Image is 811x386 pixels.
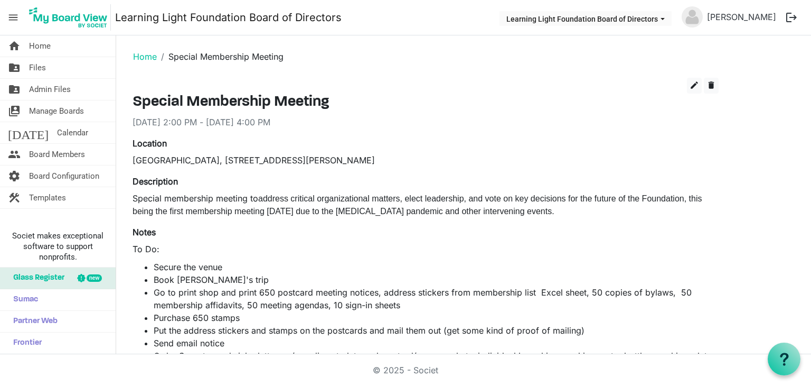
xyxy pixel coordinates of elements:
[687,78,702,94] button: edit
[57,122,88,143] span: Calendar
[780,6,803,29] button: logout
[8,144,21,165] span: people
[690,80,699,90] span: edit
[133,51,157,62] a: Home
[133,154,719,167] div: [GEOGRAPHIC_DATA], [STREET_ADDRESS][PERSON_NAME]
[133,194,702,216] span: address critical organizational matters, elect leadership, and vote on key decisions for the futu...
[154,286,719,311] li: Go to print shop and print 650 postcard meeting notices, address stickers from membership list Ex...
[8,268,64,289] span: Glass Register
[154,324,719,337] li: Put the address stickers and stamps on the postcards and mail them out (get some kind of proof of...
[29,100,84,122] span: Manage Boards
[706,80,716,90] span: delete
[133,94,719,112] h3: Special Membership Meeting
[704,78,719,94] button: delete
[87,274,102,282] div: new
[8,57,21,78] span: folder_shared
[29,144,85,165] span: Board Members
[8,100,21,122] span: switch_account
[8,35,21,57] span: home
[154,273,719,286] li: Book [PERSON_NAME]'s trip
[5,231,111,262] span: Societ makes exceptional software to support nonprofits.
[26,4,111,31] img: My Board View Logo
[499,11,672,26] button: Learning Light Foundation Board of Directors dropdownbutton
[154,311,719,324] li: Purchase 650 stamps
[29,57,46,78] span: Files
[8,79,21,100] span: folder_shared
[133,175,178,188] label: Description
[154,261,719,273] li: Secure the venue
[8,311,58,332] span: Partner Web
[8,333,42,354] span: Frontier
[8,187,21,208] span: construction
[133,243,719,255] p: To Do:
[29,35,51,57] span: Home
[29,79,71,100] span: Admin Files
[133,137,167,150] label: Location
[8,289,38,310] span: Sumac
[29,187,66,208] span: Templates
[8,166,21,187] span: settings
[133,226,156,238] label: Notes
[133,116,719,128] div: [DATE] 2:00 PM - [DATE] 4:00 PM
[154,337,719,350] li: Send email notice
[373,365,438,375] a: © 2025 - Societ
[3,7,23,27] span: menu
[133,192,719,217] p: Special membership meeting to
[29,166,99,187] span: Board Configuration
[8,122,49,143] span: [DATE]
[154,350,719,375] li: Order Sprouts sandwich platters w/ condiment plate and mustard/mayo packets, individual bag chips...
[26,4,115,31] a: My Board View Logo
[682,6,703,27] img: no-profile-picture.svg
[157,50,284,63] li: Special Membership Meeting
[115,7,342,28] a: Learning Light Foundation Board of Directors
[703,6,780,27] a: [PERSON_NAME]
